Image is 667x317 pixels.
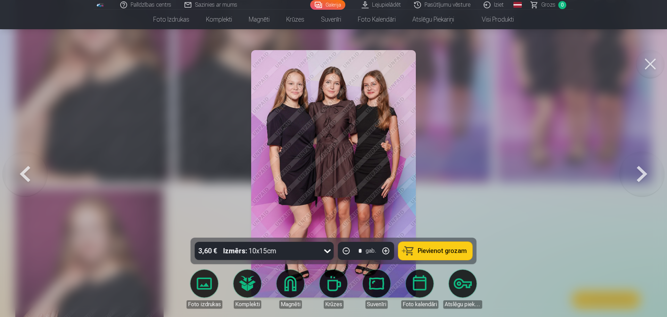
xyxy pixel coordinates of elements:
span: Grozs [541,1,555,9]
div: Krūzes [324,300,344,309]
a: Suvenīri [357,270,396,309]
a: Krūzes [278,10,313,29]
a: Magnēti [271,270,310,309]
a: Visi produkti [462,10,522,29]
div: Atslēgu piekariņi [443,300,482,309]
a: Atslēgu piekariņi [443,270,482,309]
a: Foto kalendāri [349,10,404,29]
span: 0 [558,1,566,9]
a: Komplekti [198,10,240,29]
a: Magnēti [240,10,278,29]
button: Pievienot grozam [398,242,472,260]
div: gab. [366,247,376,255]
strong: Izmērs : [223,246,247,256]
a: Krūzes [314,270,353,309]
span: Pievienot grozam [418,248,467,254]
a: Foto izdrukas [145,10,198,29]
a: Atslēgu piekariņi [404,10,462,29]
div: 3,60 € [195,242,221,260]
a: Suvenīri [313,10,349,29]
div: 10x15cm [223,242,277,260]
div: Komplekti [234,300,261,309]
div: Foto kalendāri [401,300,438,309]
a: Foto izdrukas [185,270,224,309]
div: Foto izdrukas [187,300,222,309]
img: /fa1 [97,3,104,7]
div: Suvenīri [365,300,388,309]
a: Foto kalendāri [400,270,439,309]
div: Magnēti [279,300,302,309]
a: Komplekti [228,270,267,309]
